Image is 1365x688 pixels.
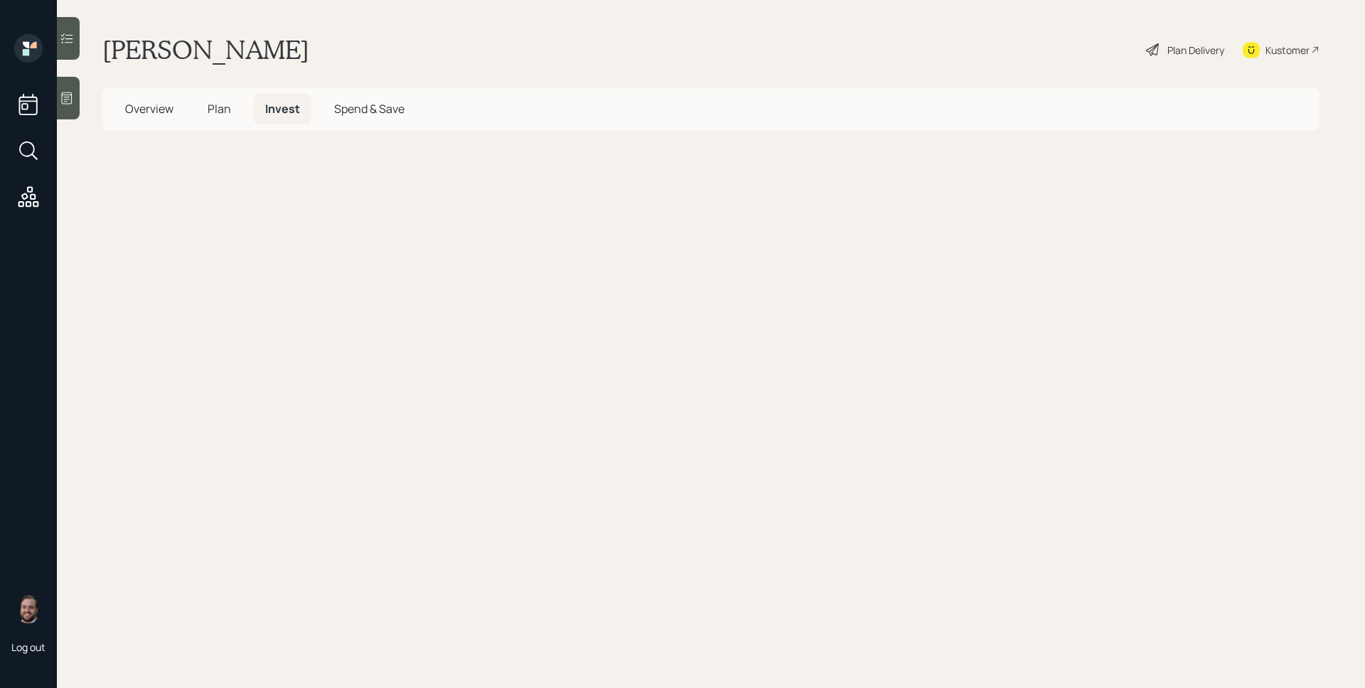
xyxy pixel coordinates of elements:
div: Log out [11,640,45,654]
img: james-distasi-headshot.png [14,595,43,623]
div: Plan Delivery [1167,43,1224,58]
span: Plan [208,101,231,117]
h1: [PERSON_NAME] [102,34,309,65]
span: Spend & Save [334,101,405,117]
span: Overview [125,101,173,117]
span: Invest [265,101,300,117]
div: Kustomer [1265,43,1310,58]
